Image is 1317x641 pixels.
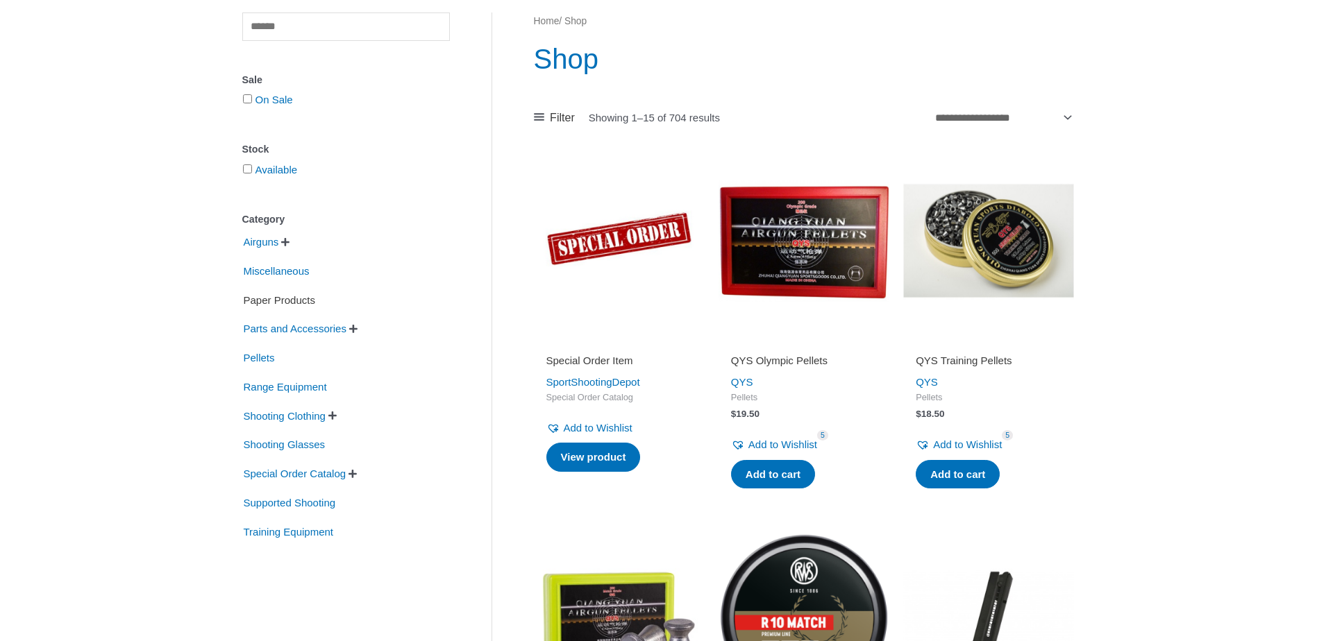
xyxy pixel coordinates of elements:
div: Stock [242,139,450,160]
a: QYS [731,376,753,388]
a: SportShootingDepot [546,376,640,388]
span:  [328,411,337,420]
span: Pellets [242,346,276,370]
div: Category [242,210,450,230]
span: Range Equipment [242,375,328,399]
span: Airguns [242,230,280,254]
p: Showing 1–15 of 704 results [589,112,720,123]
a: Pellets [242,351,276,363]
a: Add to cart: “QYS Olympic Pellets” [731,460,815,489]
div: Sale [242,70,450,90]
span: Pellets [916,392,1062,404]
bdi: 19.50 [731,409,760,419]
a: Home [534,16,560,26]
span: Pellets [731,392,877,404]
span: Shooting Clothing [242,404,327,428]
a: Add to cart: “QYS Training Pellets” [916,460,1000,489]
img: QYS Olympic Pellets [719,155,889,326]
a: Airguns [242,235,280,247]
h1: Shop [534,40,1075,78]
a: Parts and Accessories [242,322,348,334]
h2: Special Order Item [546,354,692,368]
a: Add to Wishlist [546,418,632,438]
h2: QYS Training Pellets [916,354,1062,368]
span: Shooting Glasses [242,433,327,456]
bdi: 18.50 [916,409,944,419]
input: Available [243,164,252,173]
a: Read more about “Special Order Item” [546,443,641,472]
span: 5 [817,430,828,441]
h2: QYS Olympic Pellets [731,354,877,368]
span: Add to Wishlist [933,438,1002,450]
span:  [281,237,290,247]
nav: Breadcrumb [534,12,1075,31]
span:  [349,469,357,479]
a: Shooting Clothing [242,409,327,420]
a: Filter [534,108,575,128]
a: Shooting Glasses [242,438,327,450]
span: Paper Products [242,289,317,312]
a: Add to Wishlist [916,435,1002,454]
a: Special Order Item [546,354,692,373]
img: QYS Training Pellets [903,155,1074,326]
span: 5 [1002,430,1013,441]
a: QYS [916,376,938,388]
iframe: Customer reviews powered by Trustpilot [546,334,692,351]
span: Add to Wishlist [748,438,817,450]
img: Special Order Item [534,155,705,326]
span: Parts and Accessories [242,317,348,341]
select: Shop order [930,106,1075,129]
a: Training Equipment [242,524,335,536]
span: Training Equipment [242,520,335,544]
a: Miscellaneous [242,264,311,276]
a: Add to Wishlist [731,435,817,454]
span: Add to Wishlist [564,422,632,434]
a: On Sale [255,94,293,105]
a: Special Order Catalog [242,467,348,479]
input: On Sale [243,94,252,103]
a: Range Equipment [242,380,328,392]
span: Special Order Catalog [546,392,692,404]
span:  [349,324,358,334]
iframe: Customer reviews powered by Trustpilot [916,334,1062,351]
span: Supported Shooting [242,491,337,515]
a: Supported Shooting [242,496,337,508]
span: Special Order Catalog [242,462,348,486]
span: Miscellaneous [242,259,311,283]
iframe: Customer reviews powered by Trustpilot [731,334,877,351]
a: QYS Training Pellets [916,354,1062,373]
span: Filter [550,108,575,128]
a: Available [255,164,298,176]
span: $ [731,409,737,419]
span: $ [916,409,921,419]
a: Paper Products [242,293,317,305]
a: QYS Olympic Pellets [731,354,877,373]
